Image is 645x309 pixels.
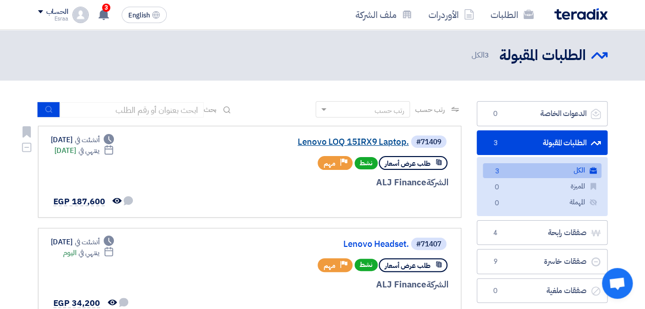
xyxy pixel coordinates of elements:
[420,3,482,27] a: الأوردرات
[38,16,68,22] div: Esraa
[490,138,502,148] span: 3
[416,241,441,248] div: #71407
[416,139,441,146] div: #71409
[554,8,608,20] img: Teradix logo
[483,163,601,178] a: الكل
[477,130,608,156] a: الطلبات المقبولة3
[60,102,204,118] input: ابحث بعنوان أو رقم الطلب
[385,159,431,168] span: طلب عرض أسعار
[499,46,586,66] h2: الطلبات المقبولة
[491,198,503,209] span: 0
[75,237,100,247] span: أنشئت في
[51,134,114,145] div: [DATE]
[602,268,633,299] div: Open chat
[477,249,608,274] a: صفقات خاسرة9
[355,259,378,271] span: نشط
[324,159,336,168] span: مهم
[202,278,448,292] div: ALJ Finance
[415,104,444,115] span: رتب حسب
[54,145,114,156] div: [DATE]
[204,138,409,147] a: Lenovo LOQ 15IRX9 Laptop.
[79,247,100,258] span: ينتهي في
[347,3,420,27] a: ملف الشركة
[484,49,489,61] span: 3
[51,237,114,247] div: [DATE]
[426,176,448,189] span: الشركة
[477,101,608,126] a: الدعوات الخاصة0
[490,109,502,119] span: 0
[204,104,217,115] span: بحث
[79,145,100,156] span: ينتهي في
[491,166,503,177] span: 3
[75,134,100,145] span: أنشئت في
[375,105,404,116] div: رتب حسب
[482,3,542,27] a: الطلبات
[63,247,114,258] div: اليوم
[72,7,89,23] img: profile_test.png
[385,261,431,271] span: طلب عرض أسعار
[490,286,502,296] span: 0
[483,195,601,210] a: المهملة
[491,182,503,193] span: 0
[204,240,409,249] a: Lenovo Headset.
[102,4,110,12] span: 3
[355,157,378,169] span: نشط
[426,278,448,291] span: الشركة
[477,220,608,245] a: صفقات رابحة4
[324,261,336,271] span: مهم
[490,257,502,267] span: 9
[483,179,601,194] a: المميزة
[53,196,105,208] span: EGP 187,600
[122,7,167,23] button: English
[472,49,491,61] span: الكل
[202,176,448,189] div: ALJ Finance
[128,12,150,19] span: English
[477,278,608,303] a: صفقات ملغية0
[46,8,68,16] div: الحساب
[490,228,502,238] span: 4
